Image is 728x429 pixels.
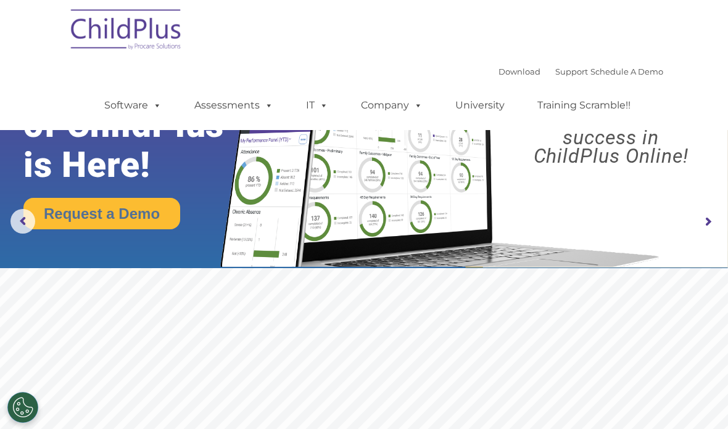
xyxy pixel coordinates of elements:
[443,93,517,118] a: University
[525,93,643,118] a: Training Scramble!!
[590,67,663,76] a: Schedule A Demo
[498,67,663,76] font: |
[498,67,540,76] a: Download
[92,93,174,118] a: Software
[555,67,588,76] a: Support
[23,65,256,185] rs-layer: The Future of ChildPlus is Here!
[7,392,38,423] button: Cookies Settings
[349,93,435,118] a: Company
[503,73,719,165] rs-layer: Boost your productivity and streamline your success in ChildPlus Online!
[294,93,341,118] a: IT
[182,93,286,118] a: Assessments
[666,370,728,429] iframe: Chat Widget
[65,1,188,62] img: ChildPlus by Procare Solutions
[23,198,180,229] a: Request a Demo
